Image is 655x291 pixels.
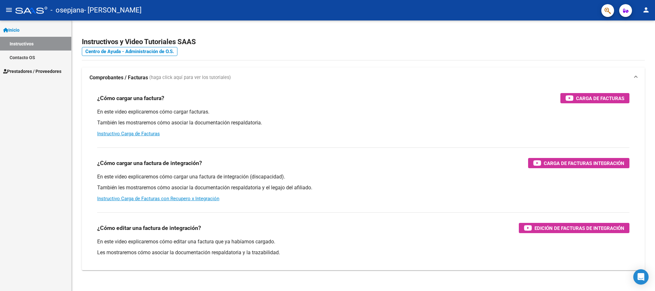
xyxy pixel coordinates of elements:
[82,47,177,56] a: Centro de Ayuda - Administración de O.S.
[3,27,19,34] span: Inicio
[97,196,219,201] a: Instructivo Carga de Facturas con Recupero x Integración
[84,3,142,17] span: - [PERSON_NAME]
[576,94,624,102] span: Carga de Facturas
[97,108,629,115] p: En este video explicaremos cómo cargar facturas.
[560,93,629,103] button: Carga de Facturas
[5,6,13,14] mat-icon: menu
[149,74,231,81] span: (haga click aquí para ver los tutoriales)
[97,238,629,245] p: En este video explicaremos cómo editar una factura que ya habíamos cargado.
[97,173,629,180] p: En este video explicaremos cómo cargar una factura de integración (discapacidad).
[528,158,629,168] button: Carga de Facturas Integración
[3,68,61,75] span: Prestadores / Proveedores
[51,3,84,17] span: - osepjana
[97,184,629,191] p: También les mostraremos cómo asociar la documentación respaldatoria y el legajo del afiliado.
[642,6,650,14] mat-icon: person
[97,131,160,137] a: Instructivo Carga de Facturas
[97,119,629,126] p: También les mostraremos cómo asociar la documentación respaldatoria.
[82,67,645,88] mat-expansion-panel-header: Comprobantes / Facturas (haga click aquí para ver los tutoriales)
[544,159,624,167] span: Carga de Facturas Integración
[97,249,629,256] p: Les mostraremos cómo asociar la documentación respaldatoria y la trazabilidad.
[97,159,202,168] h3: ¿Cómo cargar una factura de integración?
[97,224,201,232] h3: ¿Cómo editar una factura de integración?
[97,94,164,103] h3: ¿Cómo cargar una factura?
[534,224,624,232] span: Edición de Facturas de integración
[82,88,645,270] div: Comprobantes / Facturas (haga click aquí para ver los tutoriales)
[90,74,148,81] strong: Comprobantes / Facturas
[82,36,645,48] h2: Instructivos y Video Tutoriales SAAS
[633,269,649,285] div: Open Intercom Messenger
[519,223,629,233] button: Edición de Facturas de integración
